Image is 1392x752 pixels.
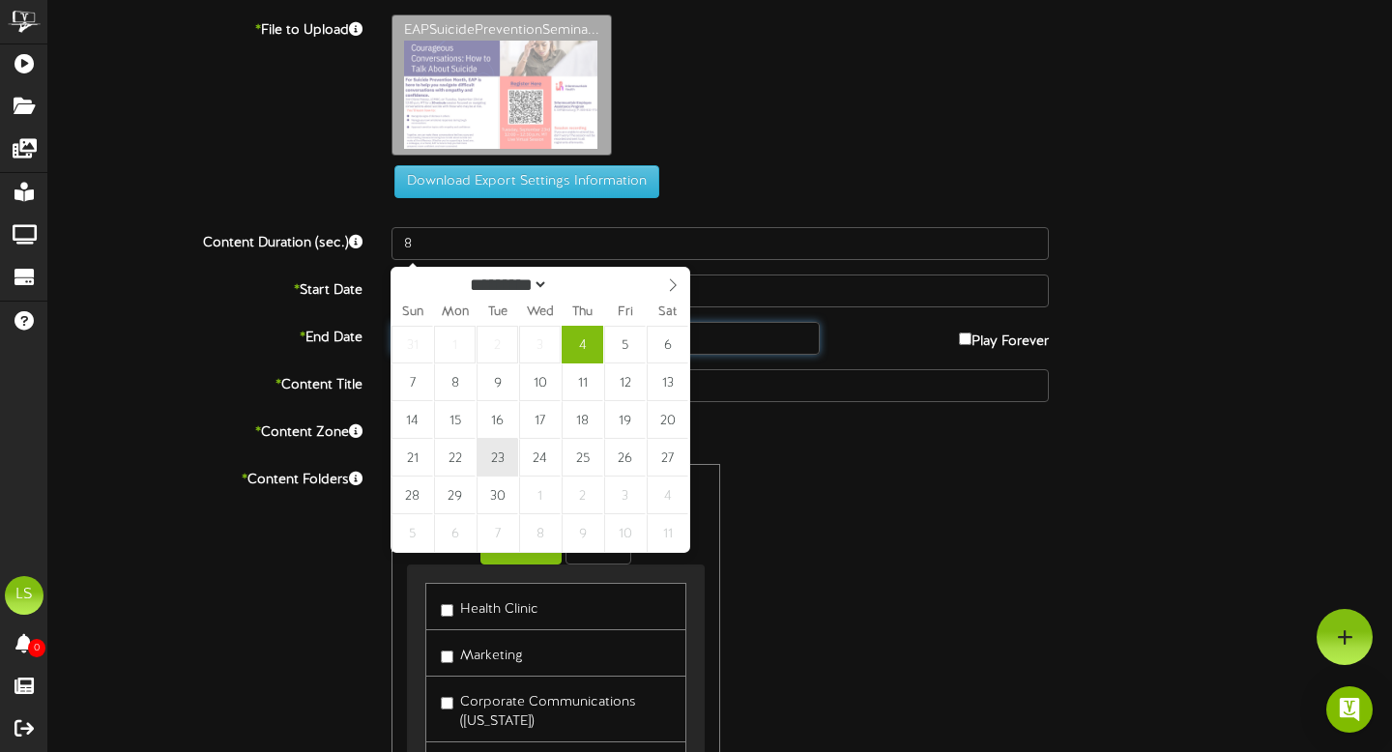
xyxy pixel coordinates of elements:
[391,401,433,439] span: September 14, 2025
[28,639,45,657] span: 0
[477,326,518,363] span: September 2, 2025
[548,275,618,295] input: Year
[519,306,562,319] span: Wed
[519,514,561,552] span: October 8, 2025
[441,604,453,617] input: Health Clinic
[477,401,518,439] span: September 16, 2025
[434,363,476,401] span: September 8, 2025
[477,514,518,552] span: October 7, 2025
[434,477,476,514] span: September 29, 2025
[519,439,561,477] span: September 24, 2025
[391,369,1049,402] input: Title of this Content
[604,326,646,363] span: September 5, 2025
[562,306,604,319] span: Thu
[477,477,518,514] span: September 30, 2025
[562,363,603,401] span: September 11, 2025
[5,576,43,615] div: LS
[604,306,647,319] span: Fri
[434,401,476,439] span: September 15, 2025
[34,464,377,490] label: Content Folders
[604,514,646,552] span: October 10, 2025
[562,477,603,514] span: October 2, 2025
[959,322,1049,352] label: Play Forever
[647,401,688,439] span: September 20, 2025
[434,306,477,319] span: Mon
[519,401,561,439] span: September 17, 2025
[441,640,523,666] label: Marketing
[647,477,688,514] span: October 4, 2025
[477,439,518,477] span: September 23, 2025
[391,514,433,552] span: October 5, 2025
[562,514,603,552] span: October 9, 2025
[519,363,561,401] span: September 10, 2025
[441,686,671,732] label: Corporate Communications ([US_STATE])
[34,322,377,348] label: End Date
[1326,686,1373,733] div: Open Intercom Messenger
[647,363,688,401] span: September 13, 2025
[391,477,433,514] span: September 28, 2025
[477,306,519,319] span: Tue
[391,306,434,319] span: Sun
[441,697,453,709] input: Corporate Communications ([US_STATE])
[34,275,377,301] label: Start Date
[34,227,377,253] label: Content Duration (sec.)
[647,326,688,363] span: September 6, 2025
[647,439,688,477] span: September 27, 2025
[562,326,603,363] span: September 4, 2025
[441,651,453,663] input: Marketing
[519,326,561,363] span: September 3, 2025
[391,363,433,401] span: September 7, 2025
[647,514,688,552] span: October 11, 2025
[391,326,433,363] span: August 31, 2025
[34,14,377,41] label: File to Upload
[562,401,603,439] span: September 18, 2025
[562,439,603,477] span: September 25, 2025
[434,514,476,552] span: October 6, 2025
[385,175,659,189] a: Download Export Settings Information
[604,363,646,401] span: September 12, 2025
[441,593,538,620] label: Health Clinic
[477,363,518,401] span: September 9, 2025
[959,333,971,345] input: Play Forever
[604,477,646,514] span: October 3, 2025
[647,306,689,319] span: Sat
[394,165,659,198] button: Download Export Settings Information
[34,369,377,395] label: Content Title
[604,401,646,439] span: September 19, 2025
[519,477,561,514] span: October 1, 2025
[34,417,377,443] label: Content Zone
[434,326,476,363] span: September 1, 2025
[391,439,433,477] span: September 21, 2025
[604,439,646,477] span: September 26, 2025
[434,439,476,477] span: September 22, 2025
